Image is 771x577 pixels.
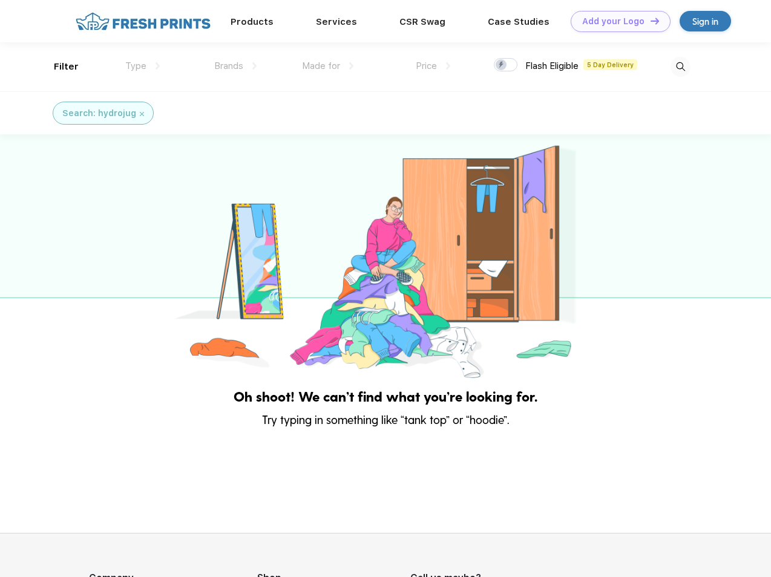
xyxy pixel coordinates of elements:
[302,60,340,71] span: Made for
[525,60,579,71] span: Flash Eligible
[582,16,645,27] div: Add your Logo
[214,60,243,71] span: Brands
[140,112,144,116] img: filter_cancel.svg
[54,60,79,74] div: Filter
[692,15,718,28] div: Sign in
[446,62,450,70] img: dropdown.png
[72,11,214,32] img: fo%20logo%202.webp
[349,62,353,70] img: dropdown.png
[583,59,637,70] span: 5 Day Delivery
[231,16,274,27] a: Products
[156,62,160,70] img: dropdown.png
[671,57,691,77] img: desktop_search.svg
[416,60,437,71] span: Price
[125,60,146,71] span: Type
[680,11,731,31] a: Sign in
[62,107,136,120] div: Search: hydrojug
[252,62,257,70] img: dropdown.png
[651,18,659,24] img: DT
